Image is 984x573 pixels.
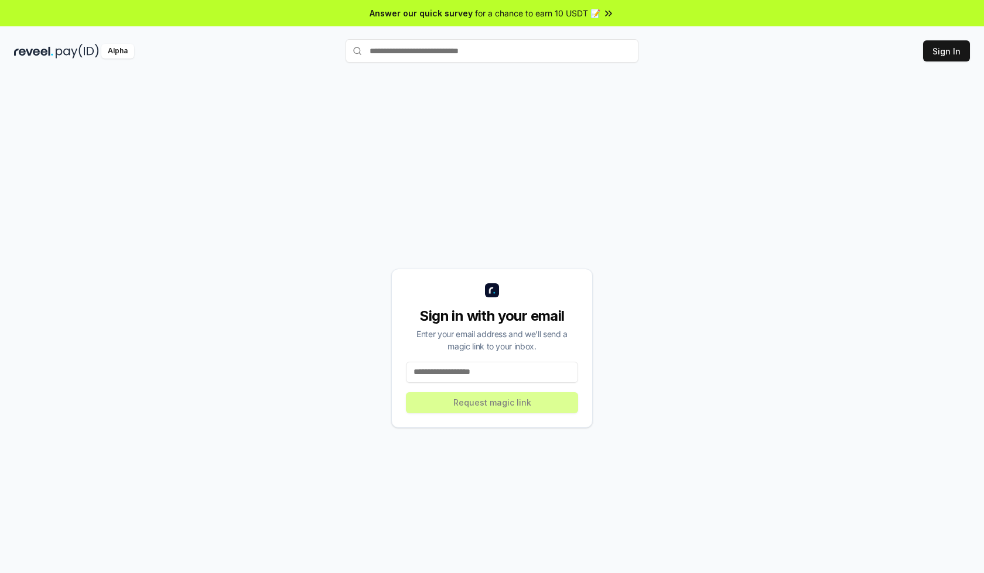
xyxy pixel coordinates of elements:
[406,307,578,325] div: Sign in with your email
[923,40,970,61] button: Sign In
[14,44,53,59] img: reveel_dark
[56,44,99,59] img: pay_id
[370,7,473,19] span: Answer our quick survey
[475,7,600,19] span: for a chance to earn 10 USDT 📝
[406,328,578,352] div: Enter your email address and we’ll send a magic link to your inbox.
[101,44,134,59] div: Alpha
[485,283,499,297] img: logo_small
